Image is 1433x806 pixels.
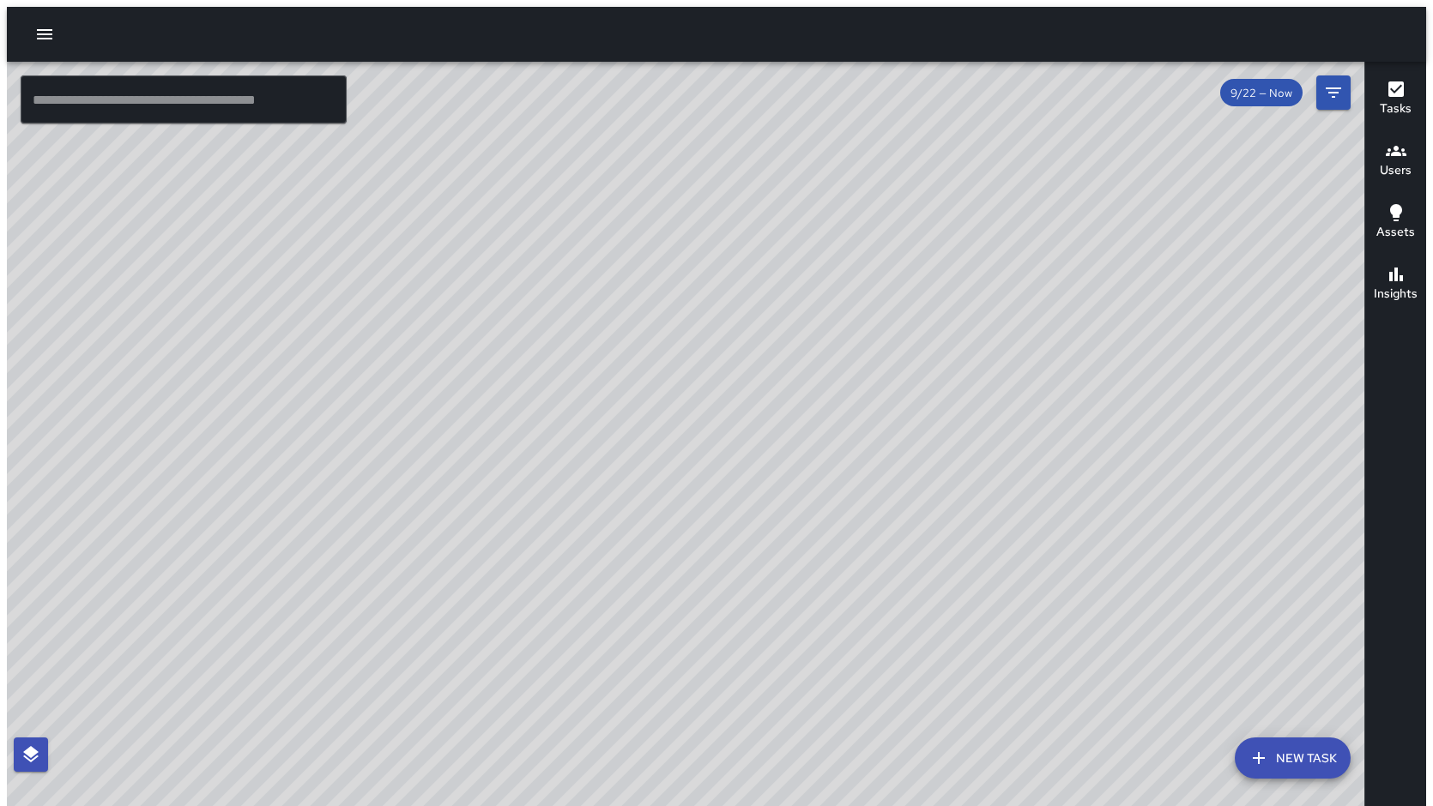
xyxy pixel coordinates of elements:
button: New Task [1235,737,1351,779]
button: Users [1365,130,1426,192]
h6: Assets [1376,223,1415,242]
span: 9/22 — Now [1220,86,1303,100]
button: Assets [1365,192,1426,254]
h6: Users [1380,161,1412,180]
button: Insights [1365,254,1426,316]
h6: Tasks [1380,99,1412,118]
button: Filters [1316,75,1351,110]
button: Tasks [1365,69,1426,130]
h6: Insights [1374,285,1418,304]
